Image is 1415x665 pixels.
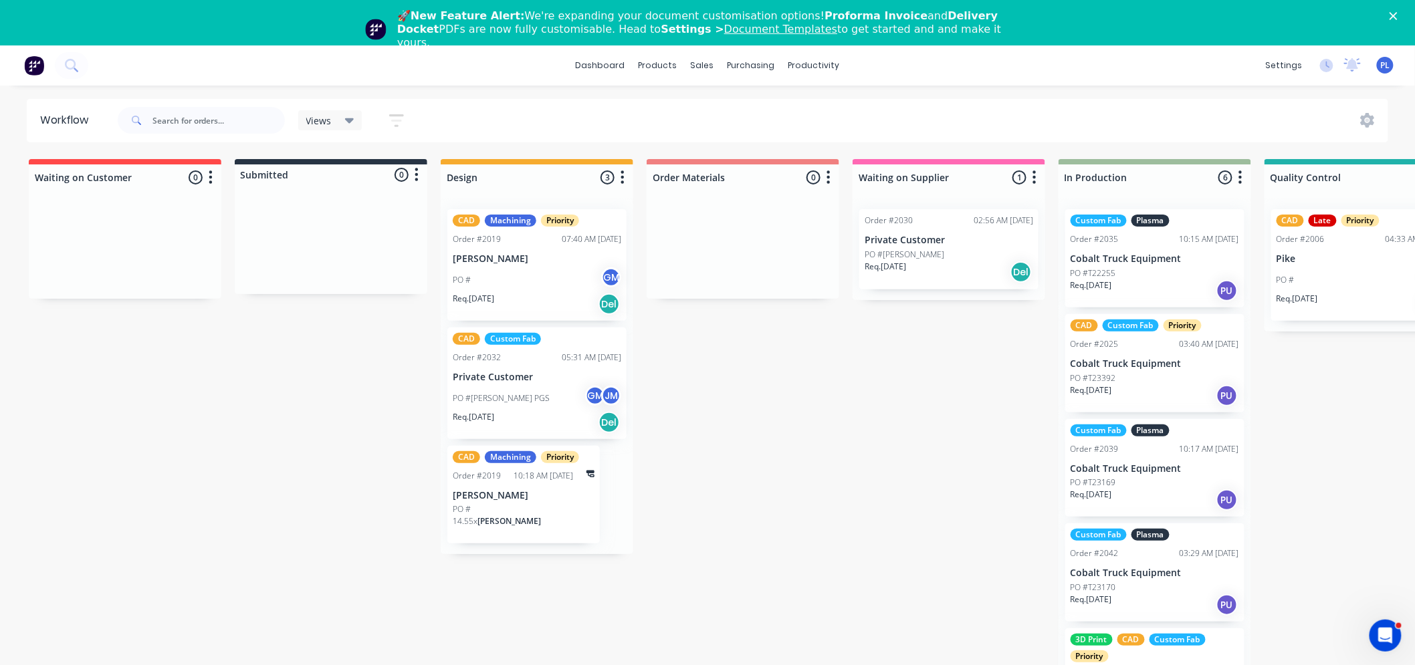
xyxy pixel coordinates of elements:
p: Req. [DATE] [453,411,494,423]
b: Delivery Docket [397,9,998,35]
div: Order #2039 [1071,443,1119,455]
div: 10:18 AM [DATE] [514,470,574,482]
b: Settings > [661,23,837,35]
div: JM [601,386,621,406]
div: Custom Fab [1150,634,1206,646]
div: Custom FabPlasmaOrder #203510:15 AM [DATE]Cobalt Truck EquipmentPO #T22255Req.[DATE]PU [1065,209,1244,307]
div: Order #2030 [865,215,913,227]
div: CADCustom FabPriorityOrder #202503:40 AM [DATE]Cobalt Truck EquipmentPO #T23392Req.[DATE]PU [1065,314,1244,412]
div: Del [598,412,620,433]
iframe: Intercom live chat [1370,620,1402,652]
b: Proforma Invoice [825,9,928,22]
div: settings [1259,55,1309,76]
div: Machining [485,215,536,227]
div: products [632,55,684,76]
span: [PERSON_NAME] [477,515,541,527]
div: 07:40 AM [DATE] [562,233,621,245]
div: Custom Fab [1071,215,1127,227]
input: Search for orders... [152,107,285,134]
div: CAD [453,333,480,345]
p: Req. [DATE] [1071,593,1112,606]
div: Custom Fab [1103,319,1159,331]
div: GM [585,386,605,406]
div: productivity [782,55,847,76]
p: PO # [1277,274,1295,286]
p: PO #[PERSON_NAME] [865,249,944,261]
a: dashboard [569,55,632,76]
div: Order #2025 [1071,338,1119,350]
span: 14.55 x [453,515,477,527]
p: Cobalt Truck Equipment [1071,567,1239,579]
div: Late [1309,215,1337,227]
div: CAD [1071,319,1098,331]
div: Priority [1164,319,1202,331]
p: Cobalt Truck Equipment [1071,463,1239,475]
div: CADMachiningPriorityOrder #201910:18 AM [DATE][PERSON_NAME]PO #14.55x[PERSON_NAME] [447,446,600,544]
p: PO #T23392 [1071,372,1116,384]
div: PU [1216,385,1238,406]
div: Del [1010,261,1032,283]
div: Plasma [1131,215,1170,227]
div: Order #2035 [1071,233,1119,245]
div: PU [1216,280,1238,301]
div: 03:29 AM [DATE] [1180,547,1239,559]
div: 3D Print [1071,634,1113,646]
div: 10:15 AM [DATE] [1180,233,1239,245]
div: Workflow [40,112,95,128]
p: PO #T23169 [1071,477,1116,489]
p: PO # [453,274,471,286]
div: Order #2019 [453,233,501,245]
div: Order #203002:56 AM [DATE]Private CustomerPO #[PERSON_NAME]Req.[DATE]Del [859,209,1039,289]
div: Custom Fab [1071,529,1127,541]
p: Req. [DATE] [865,261,906,273]
div: Custom FabPlasmaOrder #203910:17 AM [DATE]Cobalt Truck EquipmentPO #T23169Req.[DATE]PU [1065,419,1244,517]
span: PL [1381,59,1390,72]
div: Del [598,293,620,315]
div: Priority [1071,650,1109,662]
p: Req. [DATE] [453,293,494,305]
div: PU [1216,489,1238,511]
div: Close [1390,12,1403,20]
p: PO #T23170 [1071,581,1116,593]
p: PO #T22255 [1071,267,1116,279]
div: CAD [1277,215,1304,227]
div: CAD [1117,634,1145,646]
a: Document Templates [724,23,837,35]
div: PU [1216,594,1238,616]
div: Custom Fab [1071,424,1127,436]
div: sales [684,55,721,76]
div: Custom FabPlasmaOrder #204203:29 AM [DATE]Cobalt Truck EquipmentPO #T23170Req.[DATE]PU [1065,523,1244,622]
div: Machining [485,451,536,463]
img: Profile image for Team [365,19,387,40]
div: 10:17 AM [DATE] [1180,443,1239,455]
p: [PERSON_NAME] [453,490,594,501]
div: CAD [453,451,480,463]
b: New Feature Alert: [411,9,525,22]
div: Order #2032 [453,352,501,364]
div: Priority [541,451,579,463]
div: purchasing [721,55,782,76]
p: Private Customer [865,235,1033,246]
div: Order #2006 [1277,233,1325,245]
p: PO #[PERSON_NAME] PGS [453,392,550,404]
div: Plasma [1131,529,1170,541]
p: Req. [DATE] [1277,293,1318,305]
div: Custom Fab [485,333,541,345]
div: Order #2019 [453,470,501,482]
p: Private Customer [453,372,621,383]
p: Cobalt Truck Equipment [1071,358,1239,370]
div: 02:56 AM [DATE] [974,215,1033,227]
span: Views [306,114,332,128]
div: 🚀 We're expanding your document customisation options! and PDFs are now fully customisable. Head ... [397,9,1028,49]
p: [PERSON_NAME] [453,253,621,265]
div: Priority [1341,215,1380,227]
div: Order #2042 [1071,547,1119,559]
p: Req. [DATE] [1071,279,1112,291]
p: Req. [DATE] [1071,489,1112,501]
div: CADCustom FabOrder #203205:31 AM [DATE]Private CustomerPO #[PERSON_NAME] PGSGMJMReq.[DATE]Del [447,327,627,439]
p: Cobalt Truck Equipment [1071,253,1239,265]
div: GM [601,267,621,287]
div: Plasma [1131,424,1170,436]
p: Req. [DATE] [1071,384,1112,396]
p: PO # [453,503,471,515]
